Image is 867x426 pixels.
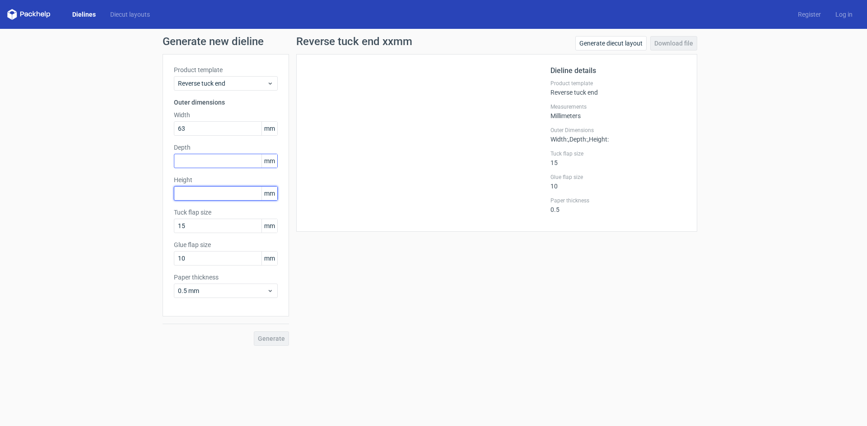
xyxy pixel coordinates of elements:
[174,273,278,282] label: Paper thickness
[550,174,686,181] label: Glue flap size
[261,187,277,200] span: mm
[174,175,278,184] label: Height
[261,252,277,265] span: mm
[174,98,278,107] h3: Outer dimensions
[178,286,267,295] span: 0.5 mm
[550,80,686,96] div: Reverse tuck end
[550,174,686,190] div: 10
[587,136,609,143] span: , Height :
[828,10,860,19] a: Log in
[174,240,278,249] label: Glue flap size
[550,127,686,134] label: Outer Dimensions
[550,80,686,87] label: Product template
[550,197,686,213] div: 0.5
[174,110,278,119] label: Width
[174,143,278,152] label: Depth
[791,10,828,19] a: Register
[65,10,103,19] a: Dielines
[550,150,686,166] div: 15
[550,150,686,157] label: Tuck flap size
[296,36,412,47] h1: Reverse tuck end xxmm
[550,136,568,143] span: Width :
[550,103,686,110] label: Measurements
[261,122,277,135] span: mm
[575,36,647,50] a: Generate diecut layout
[163,36,704,47] h1: Generate new dieline
[103,10,157,19] a: Diecut layouts
[174,65,278,74] label: Product template
[550,103,686,119] div: Millimeters
[261,219,277,233] span: mm
[261,154,277,168] span: mm
[550,197,686,204] label: Paper thickness
[550,65,686,76] h2: Dieline details
[568,136,587,143] span: , Depth :
[174,208,278,217] label: Tuck flap size
[178,79,267,88] span: Reverse tuck end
